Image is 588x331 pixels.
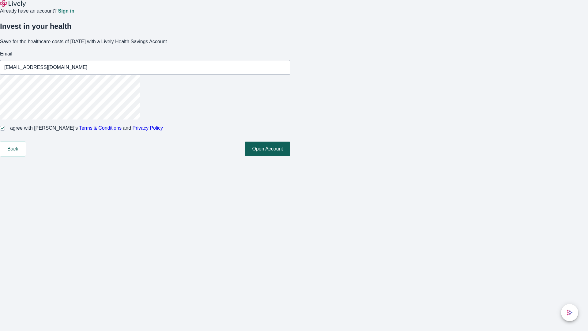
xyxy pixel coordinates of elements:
button: chat [561,304,578,321]
svg: Lively AI Assistant [567,310,573,316]
a: Terms & Conditions [79,125,122,131]
a: Privacy Policy [133,125,163,131]
button: Open Account [245,142,290,156]
span: I agree with [PERSON_NAME]’s and [7,124,163,132]
a: Sign in [58,9,74,13]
